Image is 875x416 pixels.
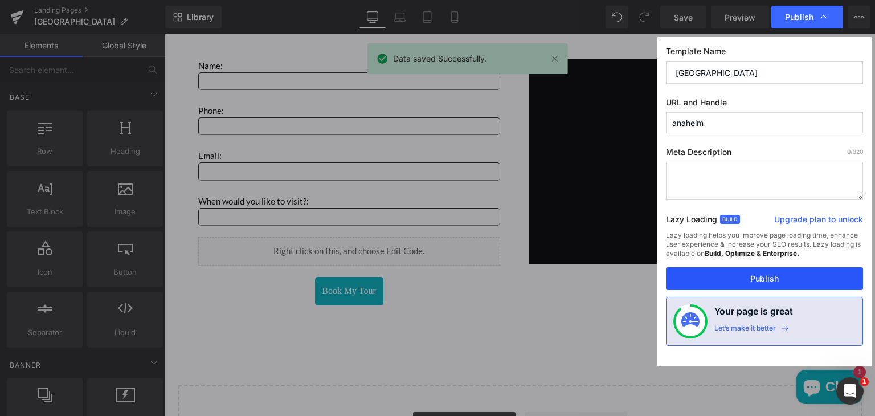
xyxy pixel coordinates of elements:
[666,46,863,61] label: Template Name
[860,377,869,386] span: 1
[836,377,864,405] iframe: Intercom live chat
[666,231,863,267] div: Lazy loading helps you improve page loading time, enhance user experience & increase your SEO res...
[34,101,336,128] p: Email:
[714,324,776,338] div: Let’s make it better
[714,304,793,324] h4: Your page is great
[666,147,863,162] label: Meta Description
[720,215,740,224] span: Build
[681,312,700,331] img: onboarding-status.svg
[705,249,799,258] strong: Build, Optimize & Enterprise.
[150,243,219,271] button: Book My Tour
[847,148,851,155] span: 0
[248,378,351,401] a: Explore Blocks
[666,212,717,231] label: Lazy Loading
[847,148,863,155] span: /320
[34,56,336,83] p: Phone:
[785,12,813,22] span: Publish
[774,214,863,230] a: Upgrade plan to unlock
[666,267,863,290] button: Publish
[666,97,863,112] label: URL and Handle
[34,25,336,38] p: Name:
[34,146,336,174] p: When would you like to visit?:
[360,378,463,401] a: Add Single Section
[628,336,701,373] inbox-online-store-chat: Shopify online store chat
